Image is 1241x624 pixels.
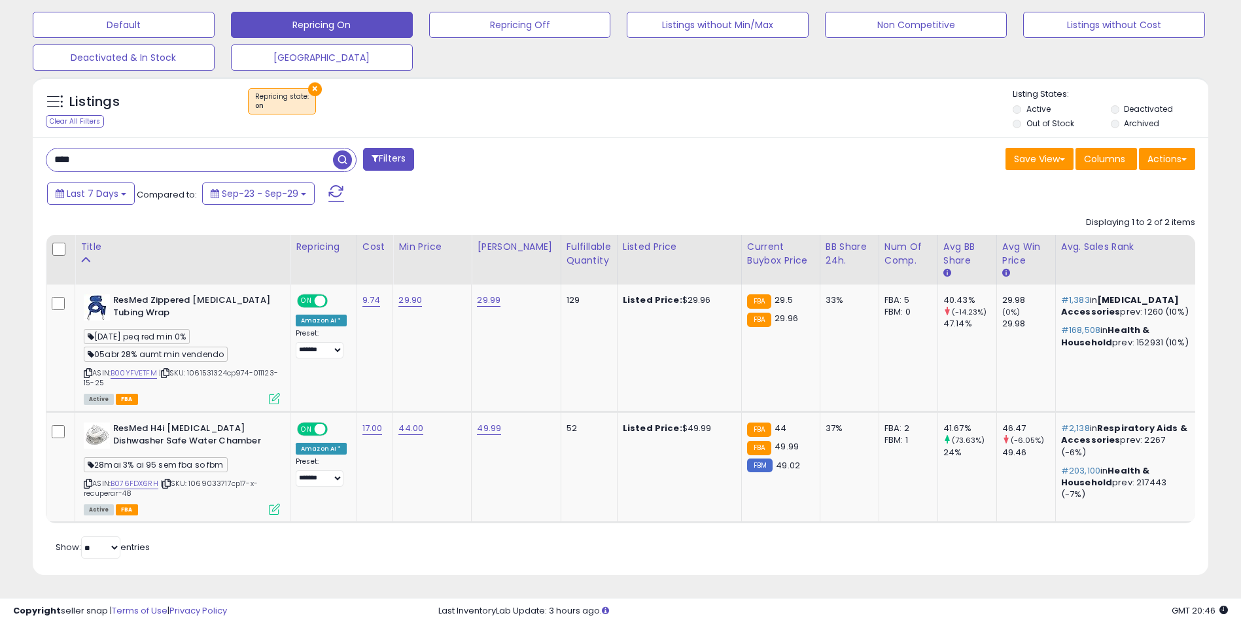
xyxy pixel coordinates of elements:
div: Avg Win Price [1002,240,1050,268]
p: in prev: 2267 (-6%) [1061,423,1189,459]
div: Avg BB Share [943,240,991,268]
b: Listed Price: [623,294,682,306]
div: Cost [362,240,388,254]
img: 51tCz0+JxfL._SL40_.jpg [84,294,110,321]
span: Compared to: [137,188,197,201]
p: in prev: 217443 (-7%) [1061,465,1189,501]
p: in prev: 152931 (10%) [1061,324,1189,348]
div: Listed Price [623,240,736,254]
a: 29.90 [398,294,422,307]
b: Listed Price: [623,422,682,434]
button: Listings without Cost [1023,12,1205,38]
a: 17.00 [362,422,383,435]
small: (0%) [1002,307,1021,317]
span: ON [298,424,315,435]
div: Last InventoryLab Update: 3 hours ago. [438,605,1228,617]
span: Health & Household [1061,464,1150,489]
button: [GEOGRAPHIC_DATA] [231,44,413,71]
span: [DATE] peq red min 0% [84,329,190,344]
span: | SKU: 1061531324cp974-011123-15-25 [84,368,278,387]
span: 05abr 28% aumt min vendendo [84,347,228,362]
a: 49.99 [477,422,501,435]
span: #2,138 [1061,422,1090,434]
div: ASIN: [84,423,280,513]
button: Save View [1005,148,1074,170]
small: FBA [747,441,771,455]
span: Show: entries [56,541,150,553]
div: Avg. Sales Rank [1061,240,1194,254]
span: OFF [326,424,347,435]
small: FBA [747,313,771,327]
span: OFF [326,296,347,307]
div: BB Share 24h. [826,240,873,268]
small: (73.63%) [952,435,985,445]
a: 44.00 [398,422,423,435]
div: 37% [826,423,869,434]
span: #168,508 [1061,324,1100,336]
strong: Copyright [13,604,61,617]
img: 41pVNakZjtL._SL40_.jpg [84,423,110,449]
label: Deactivated [1124,103,1173,114]
a: 29.99 [477,294,500,307]
span: #203,100 [1061,464,1100,477]
button: × [308,82,322,96]
b: ResMed H4i [MEDICAL_DATA] Dishwasher Safe Water Chamber [113,423,272,450]
div: Current Buybox Price [747,240,814,268]
p: in prev: 1260 (10%) [1061,294,1189,318]
button: Sep-23 - Sep-29 [202,182,315,205]
span: FBA [116,394,138,405]
button: Repricing Off [429,12,611,38]
button: Deactivated & In Stock [33,44,215,71]
div: Preset: [296,329,347,358]
div: 49.46 [1002,447,1055,459]
a: B00YFVETFM [111,368,157,379]
div: Title [80,240,285,254]
div: Displaying 1 to 2 of 2 items [1086,217,1195,229]
div: 29.98 [1002,318,1055,330]
small: (-14.23%) [952,307,987,317]
a: 9.74 [362,294,381,307]
label: Out of Stock [1026,118,1074,129]
span: 49.02 [776,459,800,472]
span: 49.99 [775,440,799,453]
div: 29.98 [1002,294,1055,306]
span: Repricing state : [255,92,309,111]
small: FBA [747,294,771,309]
span: Columns [1084,152,1125,165]
b: ResMed Zippered [MEDICAL_DATA] Tubing Wrap [113,294,272,322]
div: seller snap | | [13,605,227,617]
span: 44 [775,422,786,434]
div: Amazon AI * [296,315,347,326]
div: 33% [826,294,869,306]
button: Columns [1075,148,1137,170]
div: Preset: [296,457,347,487]
button: Actions [1139,148,1195,170]
div: Fulfillable Quantity [567,240,612,268]
div: 129 [567,294,607,306]
span: Sep-23 - Sep-29 [222,187,298,200]
a: B076FDX6RH [111,478,158,489]
button: Repricing On [231,12,413,38]
div: $49.99 [623,423,731,434]
label: Active [1026,103,1051,114]
small: FBM [747,459,773,472]
button: Default [33,12,215,38]
span: FBA [116,504,138,515]
div: Amazon AI * [296,443,347,455]
div: 47.14% [943,318,996,330]
h5: Listings [69,93,120,111]
span: 28mai 3% ai 95 sem fba so fbm [84,457,228,472]
div: $29.96 [623,294,731,306]
span: 2025-10-7 20:46 GMT [1172,604,1228,617]
a: Privacy Policy [169,604,227,617]
div: FBM: 0 [884,306,928,318]
span: 29.5 [775,294,793,306]
p: Listing States: [1013,88,1208,101]
a: Terms of Use [112,604,167,617]
div: FBA: 5 [884,294,928,306]
span: Respiratory Aids & Accessories [1061,422,1187,446]
div: Repricing [296,240,351,254]
small: Avg BB Share. [943,268,951,279]
button: Non Competitive [825,12,1007,38]
button: Listings without Min/Max [627,12,809,38]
